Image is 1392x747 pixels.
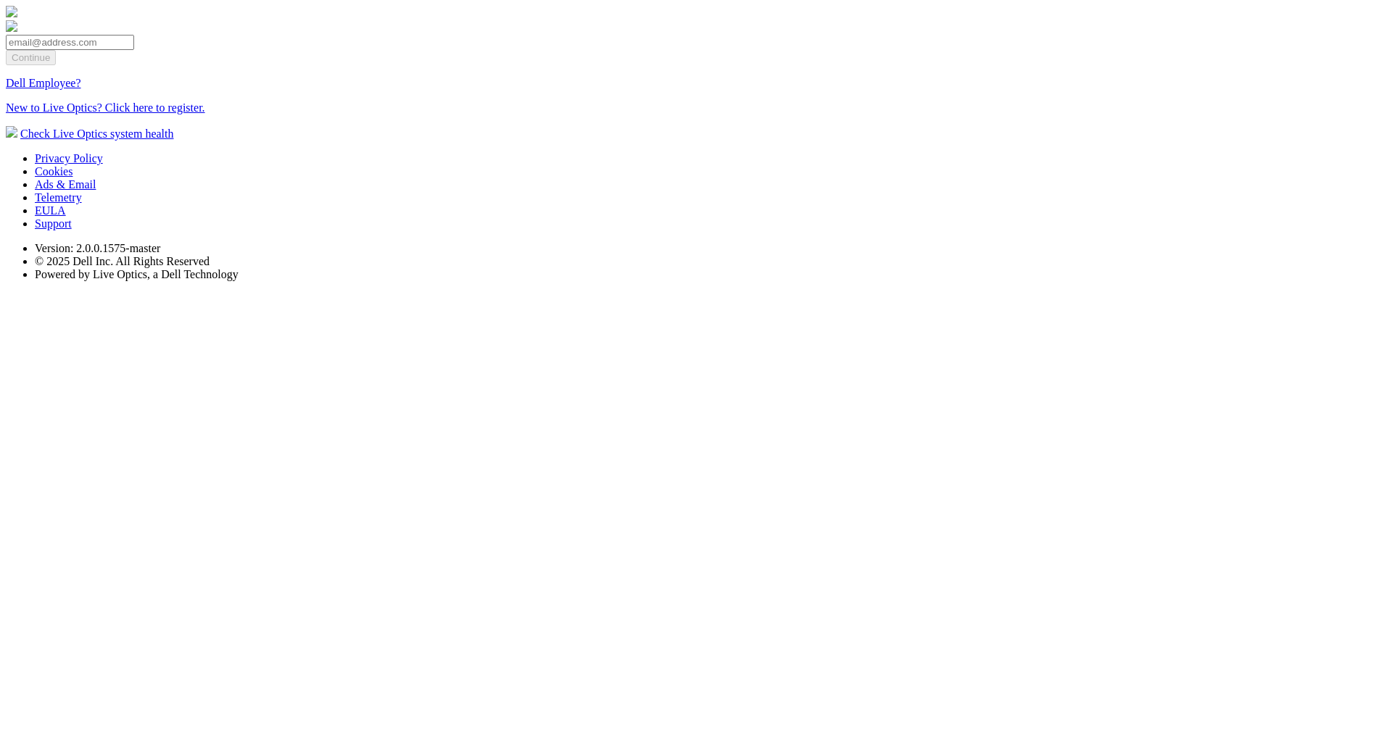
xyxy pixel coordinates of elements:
li: © 2025 Dell Inc. All Rights Reserved [35,255,1386,268]
a: EULA [35,204,66,217]
img: liveoptics-logo.svg [6,6,17,17]
a: Dell Employee? [6,77,81,89]
input: Continue [6,50,56,65]
img: status-check-icon.svg [6,126,17,138]
a: Cookies [35,165,72,178]
a: New to Live Optics? Click here to register. [6,101,205,114]
input: email@address.com [6,35,134,50]
a: Check Live Optics system health [20,128,174,140]
img: liveoptics-word.svg [6,20,17,32]
a: Privacy Policy [35,152,103,164]
a: Support [35,217,72,230]
a: Ads & Email [35,178,96,191]
li: Powered by Live Optics, a Dell Technology [35,268,1386,281]
a: Telemetry [35,191,82,204]
li: Version: 2.0.0.1575-master [35,242,1386,255]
